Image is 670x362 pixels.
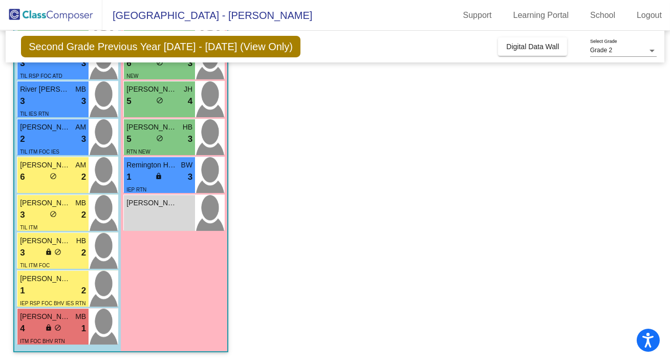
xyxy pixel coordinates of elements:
span: Digital Data Wall [506,42,559,51]
span: Remington Holder [126,160,178,171]
span: Grade 2 [590,47,612,54]
span: ITM FOC BHV RTN [20,338,65,344]
span: NEW [126,73,138,79]
a: School [582,7,623,24]
span: BW [181,160,193,171]
span: 2 [81,246,86,260]
span: 6 [20,171,25,184]
span: 1 [20,284,25,297]
span: River [PERSON_NAME] [20,84,71,95]
span: 3 [81,57,86,70]
span: IEP RTN [126,187,146,193]
span: lock [45,248,52,255]
button: Digital Data Wall [498,37,567,56]
span: 3 [81,95,86,108]
span: lock [155,173,162,180]
span: 6 [126,57,131,70]
span: [PERSON_NAME] [PERSON_NAME] [20,273,71,284]
span: 3 [188,171,192,184]
span: 5 [126,95,131,108]
span: Second Grade Previous Year [DATE] - [DATE] (View Only) [21,36,300,57]
span: [PERSON_NAME] [126,122,178,133]
span: TIL IES RTN [20,111,49,117]
span: [PERSON_NAME] [126,198,178,208]
span: 2 [81,171,86,184]
span: [PERSON_NAME] [20,311,71,322]
span: 3 [20,95,25,108]
span: 1 [126,171,131,184]
span: do_not_disturb_alt [156,135,163,142]
span: AM [75,122,86,133]
span: HB [76,236,86,246]
span: [PERSON_NAME] [20,122,71,133]
span: [PERSON_NAME] [20,160,71,171]
span: HB [183,122,192,133]
span: do_not_disturb_alt [54,248,61,255]
span: [PERSON_NAME] [20,236,71,246]
span: 4 [188,95,192,108]
span: do_not_disturb_alt [156,97,163,104]
span: 2 [20,133,25,146]
span: 3 [20,208,25,222]
span: TIL ITM FOC IES [20,149,59,155]
span: TIL ITM FOC [20,263,50,268]
span: JH [184,84,192,95]
span: 2 [81,284,86,297]
span: 4 [20,322,25,335]
span: do_not_disturb_alt [50,173,57,180]
span: 3 [188,57,192,70]
span: AM [75,160,86,171]
span: 3 [20,246,25,260]
span: TIL ITM [20,225,37,230]
span: 1 [81,322,86,335]
a: Logout [629,7,670,24]
span: 2 [81,208,86,222]
span: IEP RSP FOC BHV IES RTN [20,301,85,306]
span: TIL RSP FOC ATD [20,73,62,79]
span: 5 [126,133,131,146]
a: Learning Portal [505,7,577,24]
span: 3 [188,133,192,146]
span: MB [75,311,86,322]
span: lock [45,324,52,331]
span: do_not_disturb_alt [50,210,57,218]
span: [GEOGRAPHIC_DATA] - [PERSON_NAME] [102,7,312,24]
span: do_not_disturb_alt [54,324,61,331]
a: Support [455,7,500,24]
span: MB [75,84,86,95]
span: [PERSON_NAME] [126,84,178,95]
span: [PERSON_NAME] [20,198,71,208]
span: RTN NEW [126,149,150,155]
span: MB [75,198,86,208]
span: 3 [20,57,25,70]
span: 3 [81,133,86,146]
